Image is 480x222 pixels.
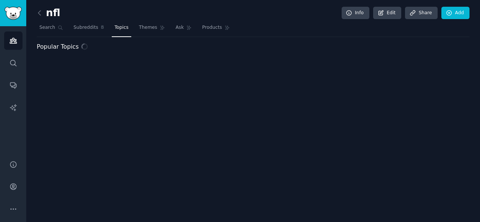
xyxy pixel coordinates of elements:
span: Search [39,24,55,31]
span: Topics [114,24,128,31]
h2: nfl [37,7,60,19]
a: Info [342,7,369,19]
a: Products [199,22,232,37]
span: 8 [101,24,104,31]
span: Ask [175,24,184,31]
a: Subreddits8 [71,22,106,37]
a: Ask [173,22,194,37]
a: Add [441,7,469,19]
a: Edit [373,7,401,19]
span: Subreddits [73,24,98,31]
span: Products [202,24,222,31]
a: Themes [136,22,168,37]
a: Search [37,22,66,37]
span: Popular Topics [37,42,79,52]
span: Themes [139,24,157,31]
a: Topics [112,22,131,37]
a: Share [405,7,437,19]
img: GummySearch logo [4,7,22,20]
